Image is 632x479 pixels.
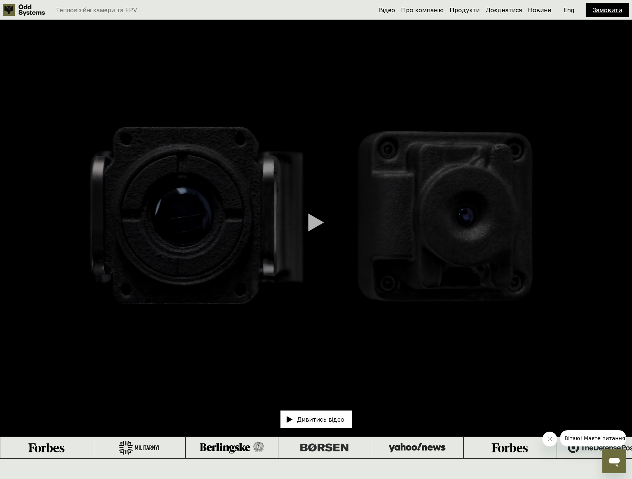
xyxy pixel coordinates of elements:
a: Доєднатися [486,6,522,14]
p: Eng [563,7,574,13]
span: Вітаю! Маєте питання? [4,5,68,11]
iframe: Закрити повідомлення [542,432,557,446]
p: Дивитись відео [297,416,344,422]
iframe: Повідомлення від компанії [560,430,626,446]
iframe: Кнопка для запуску вікна повідомлень [602,449,626,473]
a: Про компанію [401,6,444,14]
a: Новини [528,6,551,14]
a: Замовити [593,6,622,14]
a: Продукти [450,6,480,14]
p: Тепловізійні камери та FPV [56,7,137,13]
a: Відео [379,6,395,14]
